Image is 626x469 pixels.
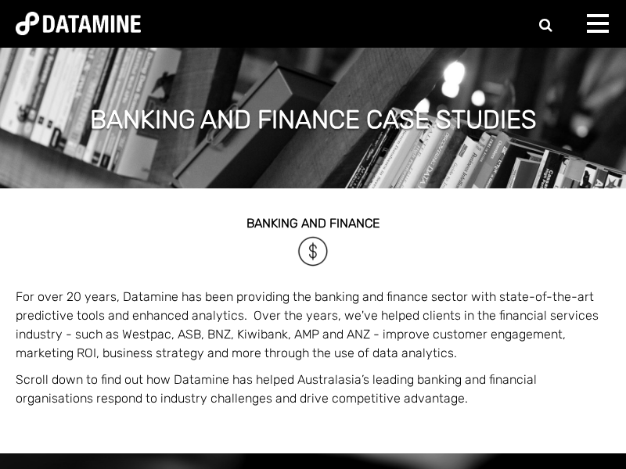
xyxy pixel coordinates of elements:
[90,102,537,137] h1: Banking and finance case studies
[16,371,610,408] p: Scroll down to find out how Datamine has helped Australasia’s leading banking and financial organ...
[16,12,141,35] img: Datamine
[296,234,331,269] img: Banking & Financial-1
[16,288,610,363] p: For over 20 years, Datamine has been providing the banking and finance sector with state-of-the-a...
[16,217,610,231] h2: BANKING and FINANCE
